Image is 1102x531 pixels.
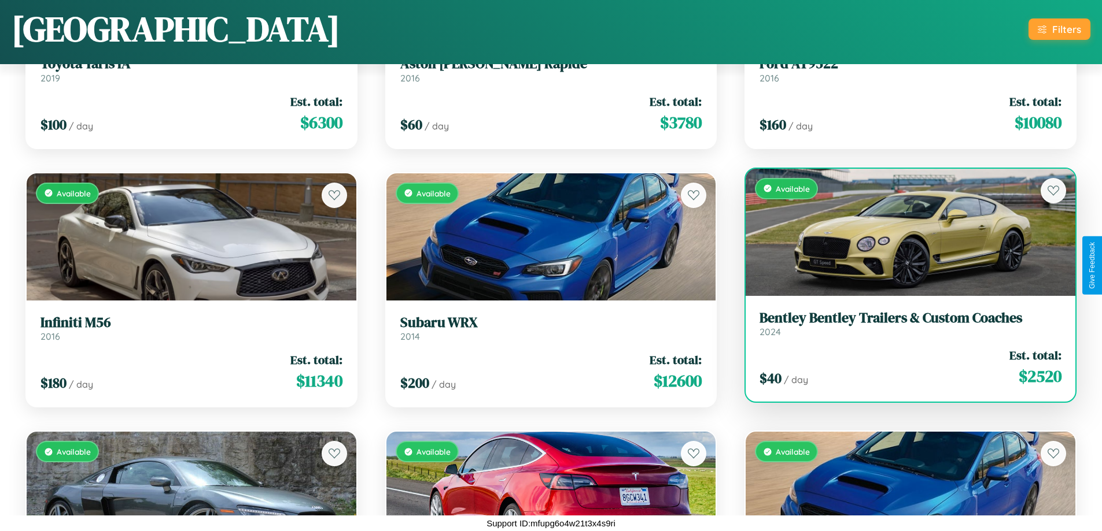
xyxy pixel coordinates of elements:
span: Est. total: [1009,93,1062,110]
div: Give Feedback [1088,242,1096,289]
h3: Toyota Yaris iA [40,55,342,72]
span: 2016 [760,72,779,84]
span: 2019 [40,72,60,84]
span: $ 11340 [296,369,342,392]
span: $ 200 [400,373,429,392]
span: / day [432,378,456,390]
span: Est. total: [650,93,702,110]
span: Available [776,447,810,456]
span: / day [788,120,813,132]
p: Support ID: mfupg6o4w21t3x4s9ri [486,515,616,531]
h3: Ford AT9522 [760,55,1062,72]
div: Filters [1052,23,1081,35]
span: $ 3780 [660,111,702,134]
h1: [GEOGRAPHIC_DATA] [12,5,340,53]
span: 2016 [400,72,420,84]
span: $ 60 [400,115,422,134]
a: Infiniti M562016 [40,314,342,343]
span: / day [69,378,93,390]
button: Filters [1029,18,1090,40]
a: Aston [PERSON_NAME] Rapide2016 [400,55,702,84]
span: Available [57,188,91,198]
span: $ 100 [40,115,67,134]
a: Toyota Yaris iA2019 [40,55,342,84]
span: Available [57,447,91,456]
span: Available [417,447,451,456]
a: Ford AT95222016 [760,55,1062,84]
h3: Infiniti M56 [40,314,342,331]
span: / day [425,120,449,132]
span: Available [417,188,451,198]
span: $ 2520 [1019,365,1062,388]
span: Est. total: [650,351,702,368]
span: Est. total: [1009,347,1062,363]
h3: Aston [PERSON_NAME] Rapide [400,55,702,72]
span: Est. total: [290,351,342,368]
a: Bentley Bentley Trailers & Custom Coaches2024 [760,310,1062,338]
span: / day [784,374,808,385]
h3: Bentley Bentley Trailers & Custom Coaches [760,310,1062,326]
span: Est. total: [290,93,342,110]
span: $ 180 [40,373,67,392]
span: $ 10080 [1015,111,1062,134]
a: Subaru WRX2014 [400,314,702,343]
span: $ 6300 [300,111,342,134]
span: $ 12600 [654,369,702,392]
span: 2014 [400,331,420,342]
span: 2016 [40,331,60,342]
span: / day [69,120,93,132]
span: 2024 [760,326,781,337]
span: $ 160 [760,115,786,134]
span: Available [776,184,810,194]
h3: Subaru WRX [400,314,702,331]
span: $ 40 [760,369,782,388]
